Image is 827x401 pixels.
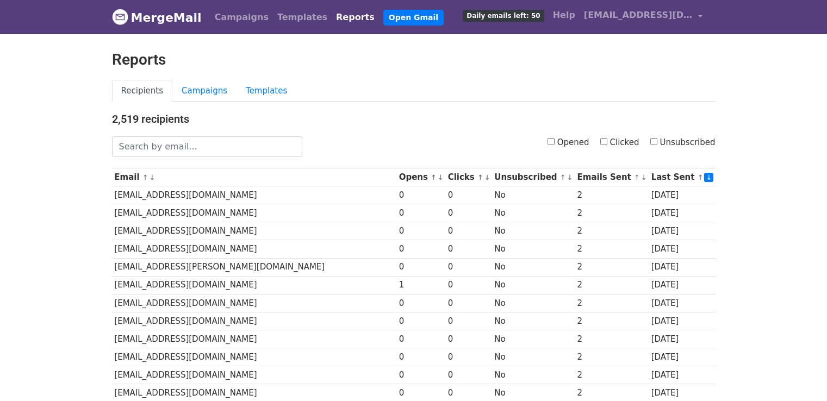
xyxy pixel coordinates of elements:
th: Last Sent [649,168,716,186]
td: 0 [445,366,492,384]
td: 2 [575,222,649,240]
td: No [492,222,575,240]
td: 0 [396,186,445,204]
a: ↓ [641,173,647,181]
td: 2 [575,276,649,294]
td: [DATE] [649,186,716,204]
td: 2 [575,330,649,348]
td: [EMAIL_ADDRESS][DOMAIN_NAME] [112,276,396,294]
a: ↑ [431,173,437,181]
a: Templates [273,7,332,28]
td: 2 [575,258,649,276]
input: Unsubscribed [650,138,657,145]
td: 2 [575,186,649,204]
td: [DATE] [649,258,716,276]
td: 0 [445,240,492,258]
input: Clicked [600,138,607,145]
td: No [492,204,575,222]
h2: Reports [112,51,716,69]
a: ↑ [142,173,148,181]
a: Daily emails left: 50 [458,4,548,26]
td: 0 [445,186,492,204]
td: No [492,258,575,276]
a: ↑ [477,173,483,181]
h4: 2,519 recipients [112,112,716,126]
td: No [492,330,575,348]
td: 2 [575,204,649,222]
td: [EMAIL_ADDRESS][DOMAIN_NAME] [112,294,396,312]
td: [DATE] [649,276,716,294]
td: [EMAIL_ADDRESS][DOMAIN_NAME] [112,222,396,240]
a: [EMAIL_ADDRESS][DOMAIN_NAME] [580,4,707,30]
td: 0 [445,222,492,240]
td: No [492,294,575,312]
td: [EMAIL_ADDRESS][DOMAIN_NAME] [112,348,396,366]
td: 2 [575,240,649,258]
a: ↓ [484,173,490,181]
td: No [492,276,575,294]
td: No [492,366,575,384]
td: 0 [445,312,492,330]
td: [EMAIL_ADDRESS][DOMAIN_NAME] [112,240,396,258]
th: Unsubscribed [492,168,575,186]
td: No [492,186,575,204]
th: Email [112,168,396,186]
td: [DATE] [649,366,716,384]
td: [EMAIL_ADDRESS][PERSON_NAME][DOMAIN_NAME] [112,258,396,276]
td: 0 [445,276,492,294]
a: ↑ [560,173,566,181]
td: 0 [445,258,492,276]
a: ↓ [150,173,156,181]
th: Emails Sent [575,168,649,186]
span: Daily emails left: 50 [463,10,544,22]
td: 0 [396,294,445,312]
td: 0 [396,330,445,348]
td: 0 [445,348,492,366]
a: Reports [332,7,379,28]
a: Campaigns [172,80,237,102]
img: MergeMail logo [112,9,128,25]
td: No [492,348,575,366]
td: 0 [396,348,445,366]
td: 2 [575,294,649,312]
label: Opened [548,136,589,149]
td: No [492,312,575,330]
td: [DATE] [649,222,716,240]
td: [DATE] [649,330,716,348]
input: Search by email... [112,136,302,157]
td: 0 [396,312,445,330]
td: 0 [445,294,492,312]
a: ↓ [438,173,444,181]
td: [DATE] [649,348,716,366]
input: Opened [548,138,555,145]
td: 0 [396,222,445,240]
a: ↓ [704,173,713,182]
a: MergeMail [112,6,202,29]
td: 2 [575,312,649,330]
td: [DATE] [649,312,716,330]
td: 0 [396,240,445,258]
a: Recipients [112,80,173,102]
td: [DATE] [649,204,716,222]
a: Open Gmail [383,10,444,26]
td: [EMAIL_ADDRESS][DOMAIN_NAME] [112,312,396,330]
td: 2 [575,366,649,384]
td: [EMAIL_ADDRESS][DOMAIN_NAME] [112,366,396,384]
td: [EMAIL_ADDRESS][DOMAIN_NAME] [112,330,396,348]
span: [EMAIL_ADDRESS][DOMAIN_NAME] [584,9,693,22]
a: Campaigns [210,7,273,28]
th: Clicks [445,168,492,186]
label: Unsubscribed [650,136,716,149]
a: ↓ [567,173,573,181]
a: Help [549,4,580,26]
td: 0 [396,258,445,276]
td: [DATE] [649,294,716,312]
td: 0 [445,330,492,348]
td: 0 [445,204,492,222]
td: 1 [396,276,445,294]
td: No [492,240,575,258]
td: 0 [396,204,445,222]
a: ↑ [634,173,640,181]
a: ↑ [698,173,704,181]
td: 2 [575,348,649,366]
